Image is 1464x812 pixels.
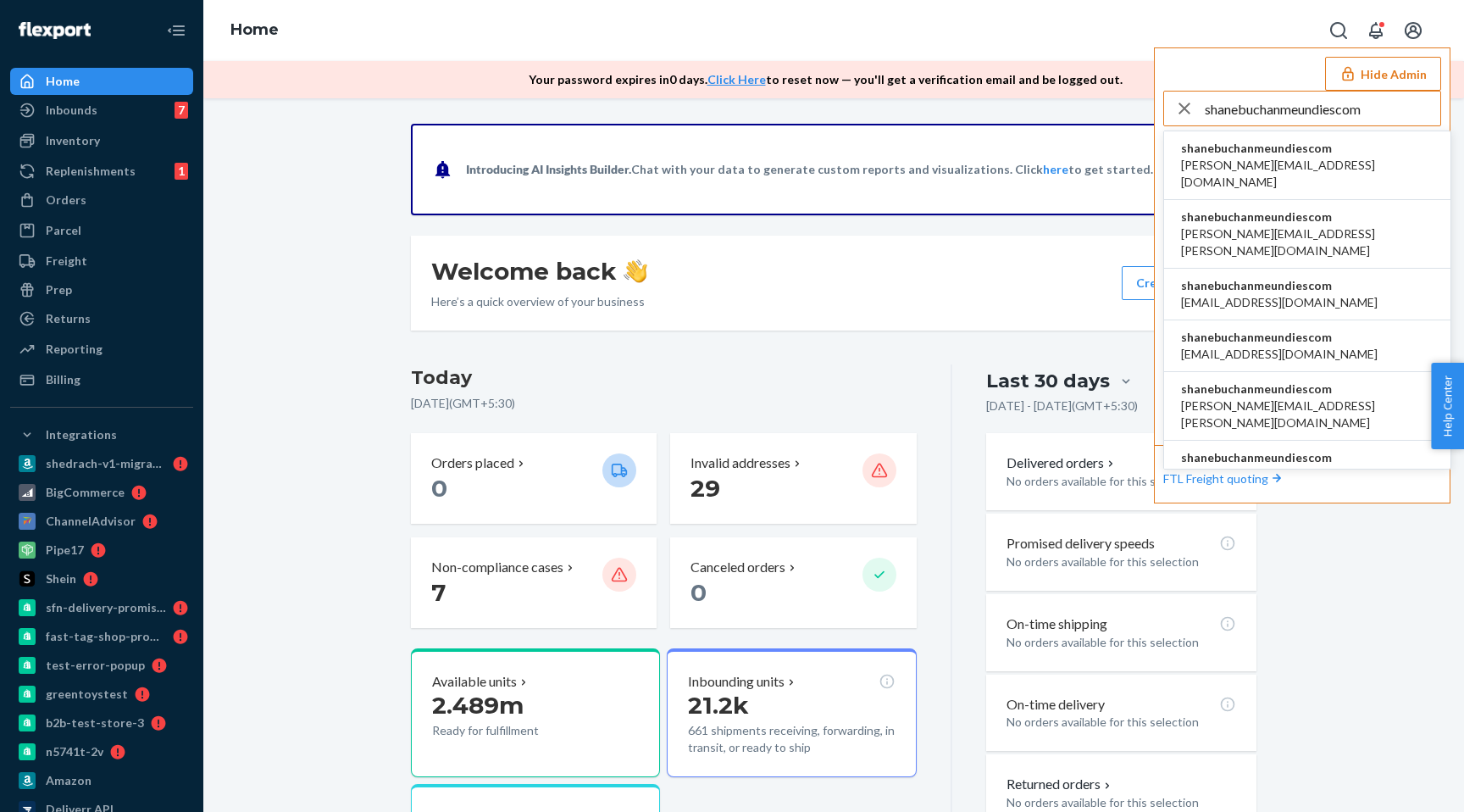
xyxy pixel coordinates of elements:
[10,305,193,332] a: Returns
[431,474,447,503] span: 0
[46,163,136,180] div: Replenishments
[690,453,790,473] p: Invalid addresses
[1006,775,1114,794] button: Returned orders
[690,558,785,577] p: Canceled orders
[19,22,91,39] img: Flexport logo
[159,14,193,47] button: Close Navigation
[10,652,193,679] a: test-error-popup
[1181,346,1378,363] span: [EMAIL_ADDRESS][DOMAIN_NAME]
[1181,277,1378,294] span: shanebuchanmeundiescom
[46,222,81,239] div: Parcel
[1006,534,1155,553] p: Promised delivery speeds
[10,709,193,737] a: b2b-test-store-3
[46,513,136,530] div: ChannelAdvisor
[10,623,193,650] a: fast-tag-shop-promise-1
[411,537,657,628] button: Non-compliance cases 7
[46,73,80,90] div: Home
[46,281,72,298] div: Prep
[46,570,76,587] div: Shein
[431,256,647,286] h1: Welcome back
[432,722,589,739] p: Ready for fulfillment
[1043,162,1068,176] a: here
[10,594,193,621] a: sfn-delivery-promise-test-us
[1181,381,1433,398] span: shanebuchanmeundiescom
[46,426,117,443] div: Integrations
[411,648,660,777] button: Available units2.489mReady for fulfillment
[466,162,631,176] span: Introducing AI Insights Builder.
[1322,14,1356,47] button: Open Search Box
[1006,714,1236,731] p: No orders available for this selection
[46,542,84,559] div: Pipe17
[690,474,720,503] span: 29
[1006,794,1236,811] p: No orders available for this selection
[1006,453,1117,473] button: Delivered orders
[688,691,749,720] span: 21.2k
[10,508,193,535] a: ChannelAdvisor
[10,186,193,214] a: Orders
[1181,209,1433,225] span: shanebuchanmeundiescom
[431,293,647,310] p: Here’s a quick overview of your business
[670,433,916,524] button: Invalid addresses 29
[230,20,279,39] a: Home
[411,364,917,392] h3: Today
[1181,225,1433,259] span: [PERSON_NAME][EMAIL_ADDRESS][PERSON_NAME][DOMAIN_NAME]
[432,691,524,720] span: 2.489m
[1431,363,1464,449] button: Help Center
[1181,466,1433,500] span: [PERSON_NAME][EMAIL_ADDRESS][DOMAIN_NAME]
[10,479,193,506] a: BigCommerce
[431,453,514,473] p: Orders placed
[46,599,166,616] div: sfn-delivery-promise-test-us
[217,6,292,55] ol: breadcrumbs
[690,578,707,607] span: 0
[688,672,785,692] p: Inbounding units
[46,686,128,703] div: greentoystest
[10,217,193,244] a: Parcel
[46,310,91,327] div: Returns
[10,97,193,124] a: Inbounds7
[1205,92,1440,125] input: Search or paste seller ID
[175,163,188,180] div: 1
[46,484,125,501] div: BigCommerce
[10,767,193,794] a: Amazon
[1006,634,1236,651] p: No orders available for this selection
[1181,329,1378,346] span: shanebuchanmeundiescom
[1181,157,1433,191] span: [PERSON_NAME][EMAIL_ADDRESS][DOMAIN_NAME]
[529,71,1123,88] p: Your password expires in 0 days . to reset now — you'll get a verification email and be logged out.
[10,276,193,303] a: Prep
[46,455,166,472] div: shedrach-v1-migration-test
[10,247,193,275] a: Freight
[1396,14,1430,47] button: Open account menu
[46,253,87,270] div: Freight
[1359,14,1393,47] button: Open notifications
[1181,140,1433,157] span: shanebuchanmeundiescom
[624,259,647,283] img: hand-wave emoji
[46,628,166,645] div: fast-tag-shop-promise-1
[1181,449,1433,466] span: shanebuchanmeundiescom
[46,657,145,674] div: test-error-popup
[10,336,193,363] a: Reporting
[10,537,193,564] a: Pipe17
[1325,57,1441,91] button: Hide Admin
[175,102,188,119] div: 7
[986,368,1110,394] div: Last 30 days
[1122,266,1236,300] button: Create new
[10,421,193,448] button: Integrations
[670,537,916,628] button: Canceled orders 0
[411,395,917,412] p: [DATE] ( GMT+5:30 )
[688,722,895,756] p: 661 shipments receiving, forwarding, in transit, or ready to ship
[466,161,1153,178] p: Chat with your data to generate custom reports and visualizations. Click to get started.
[46,772,91,789] div: Amazon
[1006,695,1105,715] p: On-time delivery
[1163,471,1285,486] a: FTL Freight quoting
[986,398,1138,414] p: [DATE] - [DATE] ( GMT+5:30 )
[1006,615,1107,634] p: On-time shipping
[10,158,193,185] a: Replenishments1
[46,132,100,149] div: Inventory
[46,102,97,119] div: Inbounds
[46,371,80,388] div: Billing
[431,558,563,577] p: Non-compliance cases
[411,433,657,524] button: Orders placed 0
